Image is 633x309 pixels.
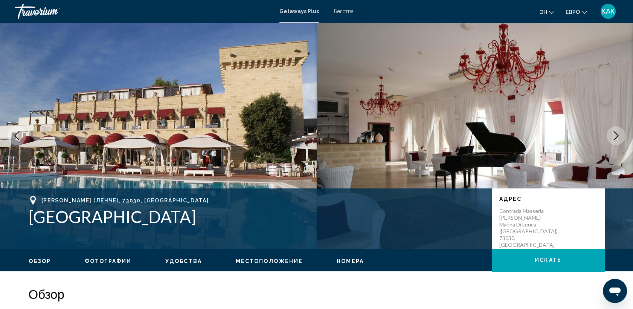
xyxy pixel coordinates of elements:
span: эн [540,9,547,15]
button: Изменение языка [540,6,554,17]
span: [PERSON_NAME] (Лечче), 73030, [GEOGRAPHIC_DATA] [41,197,209,203]
span: Искать [535,257,561,263]
span: евро [566,9,580,15]
button: Номера [337,258,364,265]
span: Удобства [165,258,202,264]
h2: Обзор [29,286,605,301]
span: Фотографии [85,258,131,264]
button: Фотографии [85,258,131,265]
span: Местоположение [236,258,303,264]
button: Местоположение [236,258,303,265]
iframe: Schaltfläche zum Öffnen des Messaging-Fensters [603,279,627,303]
a: Бегства [334,8,354,14]
span: Номера [337,258,364,264]
button: Пользовательское меню [598,3,618,19]
a: Getaways Plus [279,8,319,14]
h1: [GEOGRAPHIC_DATA] [29,207,484,226]
button: Предыдущее изображение [8,126,26,145]
p: Contrada Masseria [PERSON_NAME] Marina di Leuca ([GEOGRAPHIC_DATA]), 73030, [GEOGRAPHIC_DATA] [499,208,560,248]
button: Изменить валюту [566,6,587,17]
span: КАК [601,8,615,15]
button: Искать [492,249,605,271]
button: Обзор [29,258,51,265]
p: Адрес [499,196,597,202]
a: Травориум [15,4,272,19]
button: Удобства [165,258,202,265]
button: Следующее изображение [607,126,625,145]
span: Обзор [29,258,51,264]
